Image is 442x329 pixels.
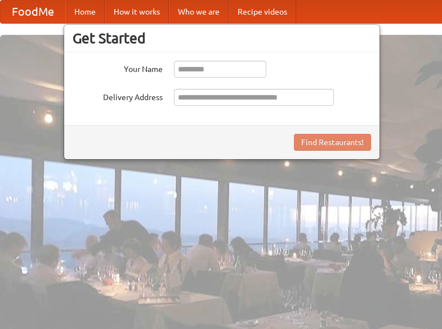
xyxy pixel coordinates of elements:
[65,1,105,23] a: Home
[229,1,296,23] a: Recipe videos
[169,1,229,23] a: Who we are
[105,1,169,23] a: How it works
[1,1,65,23] a: FoodMe
[73,61,163,75] label: Your Name
[294,134,371,151] button: Find Restaurants!
[73,89,163,103] label: Delivery Address
[73,30,371,47] h3: Get Started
